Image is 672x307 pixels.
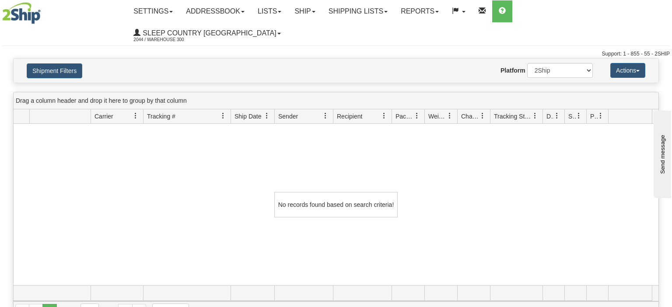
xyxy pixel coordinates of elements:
div: grid grouping header [14,92,658,109]
a: Lists [251,0,288,22]
button: Shipment Filters [27,63,82,78]
span: Ship Date [234,112,261,121]
a: Settings [127,0,179,22]
span: Sender [278,112,298,121]
span: Charge [461,112,479,121]
span: Tracking Status [494,112,532,121]
span: Pickup Status [590,112,598,121]
a: Ship [288,0,322,22]
a: Shipment Issues filter column settings [571,108,586,123]
a: Pickup Status filter column settings [593,108,608,123]
label: Platform [500,66,525,75]
a: Tracking # filter column settings [216,108,231,123]
a: Sender filter column settings [318,108,333,123]
div: Send message [7,7,81,14]
div: Support: 1 - 855 - 55 - 2SHIP [2,50,670,58]
span: 2044 / Warehouse 300 [133,35,199,44]
a: Tracking Status filter column settings [528,108,542,123]
a: Delivery Status filter column settings [549,108,564,123]
span: Carrier [94,112,113,121]
div: No records found based on search criteria! [274,192,398,217]
a: Recipient filter column settings [377,108,392,123]
span: Shipment Issues [568,112,576,121]
a: Charge filter column settings [475,108,490,123]
span: Tracking # [147,112,175,121]
span: Weight [428,112,447,121]
span: Delivery Status [546,112,554,121]
a: Carrier filter column settings [128,108,143,123]
a: Addressbook [179,0,251,22]
span: Sleep Country [GEOGRAPHIC_DATA] [140,29,276,37]
a: Sleep Country [GEOGRAPHIC_DATA] 2044 / Warehouse 300 [127,22,287,44]
a: Weight filter column settings [442,108,457,123]
span: Recipient [337,112,362,121]
a: Ship Date filter column settings [259,108,274,123]
a: Shipping lists [322,0,394,22]
iframe: chat widget [652,109,671,198]
a: Packages filter column settings [409,108,424,123]
button: Actions [610,63,645,78]
img: logo2044.jpg [2,2,41,24]
a: Reports [394,0,445,22]
span: Packages [395,112,414,121]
